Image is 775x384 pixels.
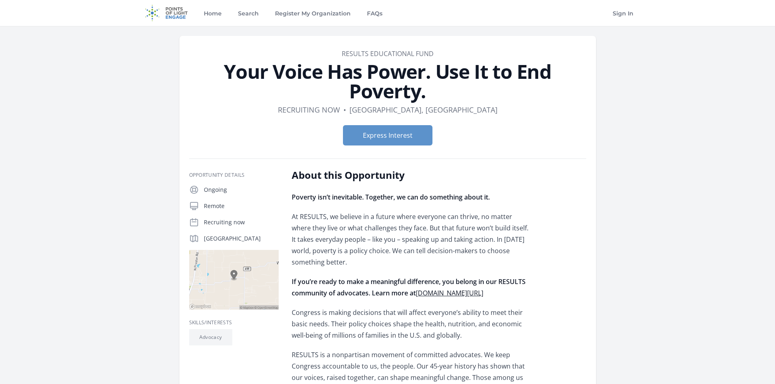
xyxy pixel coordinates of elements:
li: Advocacy [189,329,232,345]
p: Remote [204,202,279,210]
h1: Your Voice Has Power. Use It to End Poverty. [189,62,586,101]
dd: Recruiting now [278,104,340,115]
h2: About this Opportunity [292,169,530,182]
dd: [GEOGRAPHIC_DATA], [GEOGRAPHIC_DATA] [349,104,498,115]
h3: Opportunity Details [189,172,279,178]
p: [GEOGRAPHIC_DATA] [204,234,279,243]
a: [DOMAIN_NAME][URL] [416,289,483,297]
div: • [343,104,346,115]
p: Congress is making decisions that will affect everyone’s ability to meet their basic needs. Their... [292,307,530,341]
p: Recruiting now [204,218,279,226]
p: Ongoing [204,186,279,194]
strong: Poverty isn’t inevitable. Together, we can do something about it. [292,193,490,202]
h3: Skills/Interests [189,319,279,326]
button: Express Interest [343,125,432,145]
strong: If you’re ready to make a meaningful difference, you belong in our RESULTS community of advocates... [292,277,526,297]
p: At RESULTS, we believe in a future where everyone can thrive, no matter where they live or what c... [292,211,530,268]
img: Map [189,250,279,310]
a: RESULTS Educational Fund [342,49,434,58]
